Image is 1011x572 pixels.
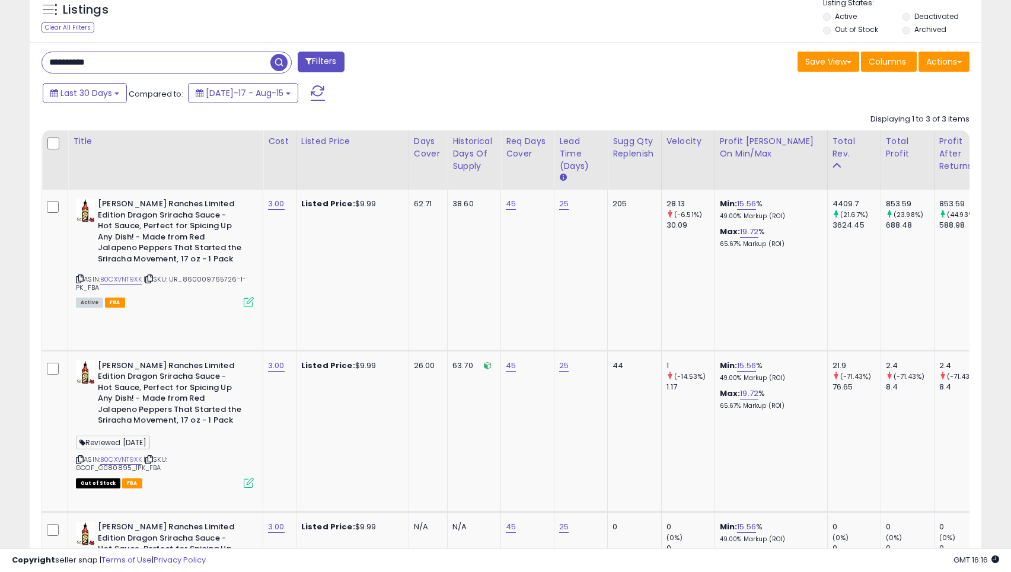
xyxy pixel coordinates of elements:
a: 3.00 [268,521,285,533]
span: FBA [105,298,125,308]
div: 38.60 [452,199,492,209]
p: 65.67% Markup (ROI) [720,240,818,248]
div: 853.59 [886,199,934,209]
div: % [720,522,818,544]
small: Lead Time (Days). [559,172,566,183]
div: $9.99 [301,360,400,371]
b: Min: [720,198,738,209]
small: (-71.43%) [894,372,924,381]
p: 49.00% Markup (ROI) [720,374,818,382]
a: B0CXVNT9XK [100,455,142,465]
p: 65.67% Markup (ROI) [720,402,818,410]
div: 4409.7 [833,199,881,209]
div: 21.9 [833,360,881,371]
div: Title [73,135,258,148]
b: Max: [720,226,741,237]
small: (0%) [939,533,956,542]
a: 15.56 [737,521,756,533]
div: 63.70 [452,360,492,371]
span: Last 30 Days [60,87,112,99]
div: 26.00 [414,360,438,371]
div: 3624.45 [833,220,881,231]
div: 1 [666,360,715,371]
small: (-6.51%) [674,210,702,219]
div: 8.4 [886,382,934,392]
a: Privacy Policy [154,554,206,565]
div: 28.13 [666,199,715,209]
strong: Copyright [12,554,55,565]
small: (0%) [666,533,683,542]
div: Velocity [666,135,710,148]
img: 412l8xdnyAL._SL40_.jpg [76,199,95,222]
div: Understood.We did investigate why the B2B offer was not removed in the first place.The reason is ... [9,94,194,474]
a: 19.72 [740,226,758,238]
b: Listed Price: [301,521,355,532]
div: 1.17 [666,382,715,392]
img: 412l8xdnyAL._SL40_.jpg [76,522,95,545]
b: Max: [720,388,741,399]
a: B0CXVNT9XK [100,274,142,285]
div: Lead Time (Days) [559,135,602,172]
b: Listed Price: [301,360,355,371]
div: Understood. We did investigate why the B2B offer was not removed in the first place. [19,101,185,148]
span: | SKU: UR_860009765726-1-PK_FBA [76,274,246,292]
textarea: Message… [10,363,227,384]
a: 25 [559,198,569,210]
div: ASIN: [76,199,254,306]
span: All listings currently available for purchase on Amazon [76,298,103,308]
button: Send a message… [203,384,222,402]
div: 8.4 [939,382,987,392]
a: 25 [559,521,569,533]
img: Profile image for Elias [34,7,53,25]
div: 30.09 [666,220,715,231]
h5: Listings [63,2,109,18]
a: 15.56 [737,198,756,210]
div: Historical Days Of Supply [452,135,496,172]
a: 3.00 [268,360,285,372]
span: FBA [122,478,142,488]
p: 49.00% Markup (ROI) [720,212,818,221]
th: Please note that this number is a calculation based on your required days of coverage and your ve... [608,130,662,190]
div: 2.4 [939,360,987,371]
span: All listings that are currently out of stock and unavailable for purchase on Amazon [76,478,120,488]
button: Upload attachment [56,388,66,398]
span: Investigation [98,48,155,57]
b: [PERSON_NAME] Ranches Limited Edition Dragon Sriracha Sauce - Hot Sauce, Perfect for Spicing Up A... [98,199,242,267]
div: Displaying 1 to 3 of 3 items [870,114,969,125]
small: (0%) [886,533,902,542]
small: (23.98%) [894,210,923,219]
span: Reviewed [DATE] [76,436,150,449]
div: % [720,199,818,221]
button: Home [186,5,208,27]
b: Listed Price: [301,198,355,209]
a: 45 [506,198,516,210]
span: Columns [869,56,906,68]
button: [DATE]-17 - Aug-15 [188,83,298,103]
div: % [720,360,818,382]
th: The percentage added to the cost of goods (COGS) that forms the calculator for Min & Max prices. [715,130,827,190]
img: 412l8xdnyAL._SL40_.jpg [76,360,95,384]
button: Emoji picker [18,388,28,398]
p: 49.00% Markup (ROI) [720,535,818,544]
div: N/A [414,522,438,532]
button: Save View [798,52,859,72]
div: % [720,226,818,248]
div: 62.71 [414,199,438,209]
div: Listed Price [301,135,404,148]
div: 205 [613,199,652,209]
div: N/A [452,522,492,532]
a: 15.56 [737,360,756,372]
a: 25 [559,360,569,372]
label: Active [835,11,857,21]
a: 45 [506,521,516,533]
button: go back [8,5,30,27]
p: Active in the last 15m [58,15,142,27]
div: 44 [613,360,652,371]
div: Cost [268,135,291,148]
div: 0 [613,522,652,532]
div: 0 [886,522,934,532]
a: 19.72 [740,388,758,400]
div: Total Profit [886,135,929,160]
b: Min: [720,360,738,371]
label: Out of Stock [835,24,878,34]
